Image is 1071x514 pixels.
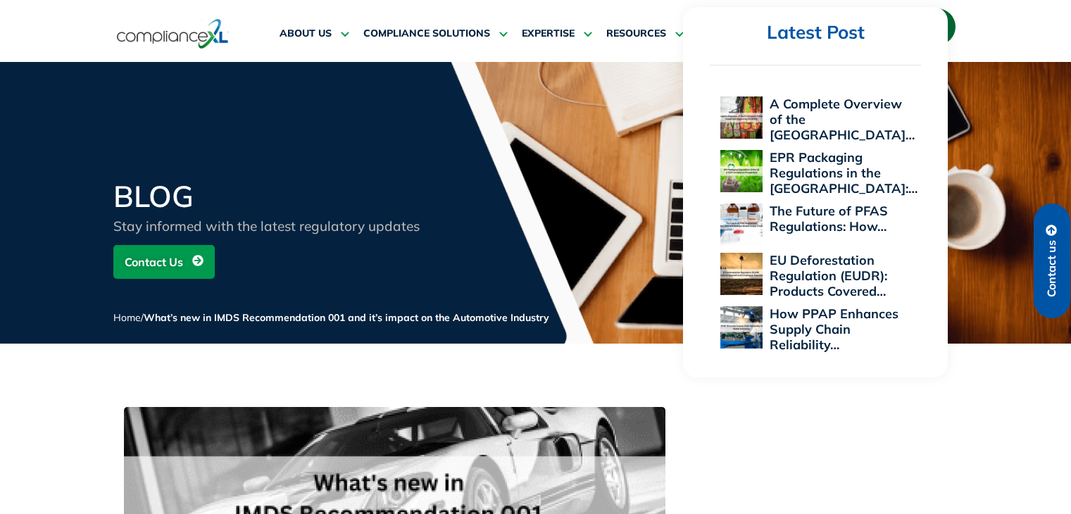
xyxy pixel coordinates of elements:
a: EPR Packaging Regulations in the [GEOGRAPHIC_DATA]:… [770,149,917,196]
img: The Future of PFAS Regulations: How 2025 Will Reshape Global Supply Chains [720,203,763,246]
a: The Future of PFAS Regulations: How… [770,203,888,234]
span: ABOUT US [280,27,332,40]
h2: Latest Post [710,21,921,44]
img: logo-one.svg [117,18,229,50]
a: EU Deforestation Regulation (EUDR): Products Covered… [770,252,887,299]
a: ABOUT US [280,17,349,51]
img: EPR Packaging Regulations in the US: A 2025 Compliance Perspective [720,150,763,192]
span: Contact Us [125,249,183,275]
span: What’s new in IMDS Recommendation 001 and it’s impact on the Automotive Industry [144,311,549,324]
span: / [113,311,549,324]
span: EXPERTISE [522,27,575,40]
a: A Complete Overview of the [GEOGRAPHIC_DATA]… [770,96,915,143]
a: Home [113,311,141,324]
img: A Complete Overview of the EU Personal Protective Equipment Regulation 2016/425 [720,96,763,139]
a: Contact Us [113,245,215,279]
a: How PPAP Enhances Supply Chain Reliability… [770,306,898,353]
a: COMPLIANCE SOLUTIONS [363,17,508,51]
span: RESOURCES [606,27,666,40]
img: How PPAP Enhances Supply Chain Reliability Across Global Industries [720,306,763,349]
span: Stay informed with the latest regulatory updates [113,218,420,234]
h2: BLOG [113,182,451,211]
a: RESOURCES [606,17,684,51]
span: Contact us [1046,240,1058,297]
a: EXPERTISE [522,17,592,51]
span: COMPLIANCE SOLUTIONS [363,27,490,40]
img: EU Deforestation Regulation (EUDR): Products Covered and Compliance Essentials [720,253,763,295]
a: Contact us [1034,203,1070,318]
